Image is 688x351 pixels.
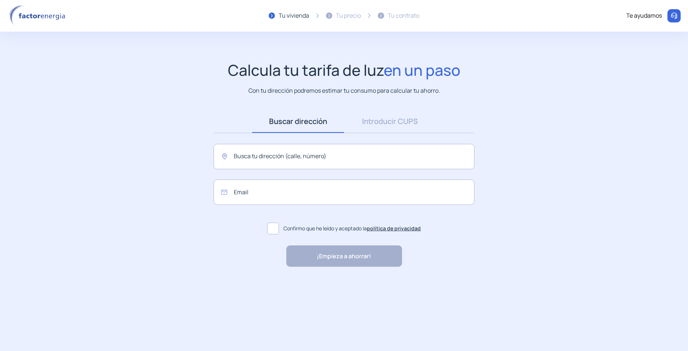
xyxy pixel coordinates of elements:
a: política de privacidad [367,225,421,232]
a: Buscar dirección [252,110,344,133]
div: Tu precio [336,11,361,21]
img: llamar [670,12,678,19]
a: Introducir CUPS [344,110,436,133]
span: en un paso [384,60,461,80]
div: Te ayudamos [626,11,662,21]
div: Tu contrato [388,11,419,21]
h1: Calcula tu tarifa de luz [228,61,461,79]
img: logo factor [7,5,70,26]
div: Tu vivienda [279,11,309,21]
p: Con tu dirección podremos estimar tu consumo para calcular tu ahorro. [248,86,440,95]
span: Confirmo que he leído y aceptado la [283,224,421,233]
